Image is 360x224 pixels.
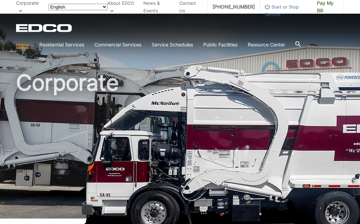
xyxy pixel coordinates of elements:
a: EDCD logo. Return to the homepage. [16,24,73,32]
a: Residential Services [39,41,84,48]
a: Home [16,41,29,48]
h1: Corporate [16,72,344,222]
a: Service Schedules [152,41,193,48]
a: Commercial Services [94,41,141,48]
a: Resource Center [248,41,285,48]
select: Select a language [49,4,107,10]
a: Public Facilities [203,41,237,48]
